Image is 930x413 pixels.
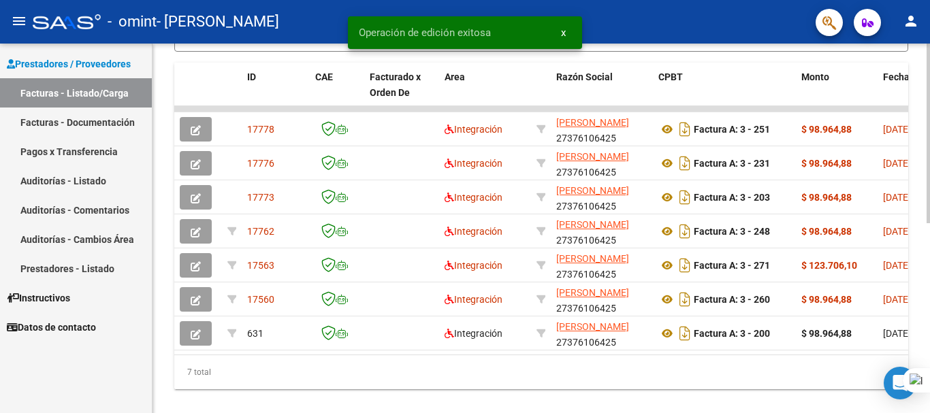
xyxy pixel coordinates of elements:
[445,328,502,339] span: Integración
[676,288,694,310] i: Descargar documento
[242,63,310,122] datatable-header-cell: ID
[310,63,364,122] datatable-header-cell: CAE
[903,13,919,29] mat-icon: person
[445,124,502,135] span: Integración
[7,56,131,71] span: Prestadores / Proveedores
[884,367,916,399] div: Open Intercom Messenger
[801,192,852,203] strong: $ 98.964,88
[694,192,770,203] strong: Factura A: 3 - 203
[247,260,274,271] span: 17563
[550,20,577,45] button: x
[247,328,263,339] span: 631
[556,321,629,332] span: [PERSON_NAME]
[247,192,274,203] span: 17773
[174,355,908,389] div: 7 total
[694,328,770,339] strong: Factura A: 3 - 200
[801,124,852,135] strong: $ 98.964,88
[370,71,421,98] span: Facturado x Orden De
[247,294,274,305] span: 17560
[883,226,911,237] span: [DATE]
[801,226,852,237] strong: $ 98.964,88
[556,287,629,298] span: [PERSON_NAME]
[676,220,694,242] i: Descargar documento
[556,71,613,82] span: Razón Social
[556,251,647,280] div: 27376106425
[694,260,770,271] strong: Factura A: 3 - 271
[108,7,157,37] span: - omint
[676,254,694,276] i: Descargar documento
[561,27,566,39] span: x
[653,63,796,122] datatable-header-cell: CPBT
[883,294,911,305] span: [DATE]
[439,63,531,122] datatable-header-cell: Area
[445,158,502,169] span: Integración
[694,226,770,237] strong: Factura A: 3 - 248
[445,71,465,82] span: Area
[676,152,694,174] i: Descargar documento
[556,183,647,212] div: 27376106425
[801,71,829,82] span: Monto
[801,294,852,305] strong: $ 98.964,88
[883,260,911,271] span: [DATE]
[247,226,274,237] span: 17762
[556,219,629,230] span: [PERSON_NAME]
[556,217,647,246] div: 27376106425
[694,158,770,169] strong: Factura A: 3 - 231
[247,158,274,169] span: 17776
[7,320,96,335] span: Datos de contacto
[556,319,647,348] div: 27376106425
[247,71,256,82] span: ID
[445,192,502,203] span: Integración
[556,115,647,144] div: 27376106425
[883,158,911,169] span: [DATE]
[556,151,629,162] span: [PERSON_NAME]
[801,328,852,339] strong: $ 98.964,88
[556,253,629,264] span: [PERSON_NAME]
[551,63,653,122] datatable-header-cell: Razón Social
[556,185,629,196] span: [PERSON_NAME]
[883,328,911,339] span: [DATE]
[556,117,629,128] span: [PERSON_NAME]
[364,63,439,122] datatable-header-cell: Facturado x Orden De
[676,323,694,344] i: Descargar documento
[676,186,694,208] i: Descargar documento
[556,285,647,314] div: 27376106425
[676,118,694,140] i: Descargar documento
[157,7,279,37] span: - [PERSON_NAME]
[247,124,274,135] span: 17778
[694,124,770,135] strong: Factura A: 3 - 251
[883,192,911,203] span: [DATE]
[445,226,502,237] span: Integración
[801,158,852,169] strong: $ 98.964,88
[658,71,683,82] span: CPBT
[7,291,70,305] span: Instructivos
[694,294,770,305] strong: Factura A: 3 - 260
[315,71,333,82] span: CAE
[796,63,878,122] datatable-header-cell: Monto
[445,260,502,271] span: Integración
[801,260,857,271] strong: $ 123.706,10
[445,294,502,305] span: Integración
[11,13,27,29] mat-icon: menu
[359,26,491,39] span: Operación de edición exitosa
[883,124,911,135] span: [DATE]
[556,149,647,178] div: 27376106425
